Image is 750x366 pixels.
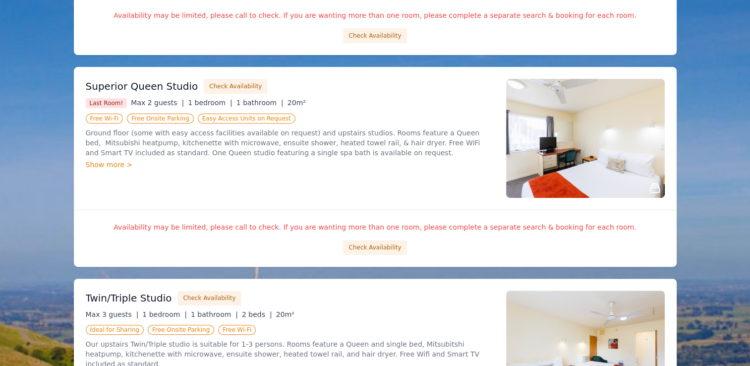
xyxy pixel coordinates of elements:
[204,79,267,94] button: Check Availability
[86,325,144,335] span: Ideal for Sharing
[148,325,214,335] span: Free Onsite Parking
[86,79,198,93] h3: Superior Queen Studio
[218,325,256,335] span: Free Wi-Fi
[242,310,272,318] span: 2 beds |
[86,222,665,232] p: Availability may be limited, please call to check. If you are wanting more than one room, please ...
[86,10,665,20] p: Availability may be limited, please call to check. If you are wanting more than one room, please ...
[188,99,232,107] span: 1 bedroom |
[191,310,238,318] span: 1 bathroom |
[127,114,193,123] span: Free Onsite Parking
[343,28,406,43] button: Check Availability
[86,128,494,158] p: Ground floor (some with easy access facilities available on request) and upstairs studios. Rooms ...
[276,310,294,318] span: 20m²
[131,99,184,107] span: Max 2 guests |
[86,310,139,318] span: Max 3 guests |
[236,99,284,107] span: 1 bathroom |
[343,240,406,255] button: Check Availability
[288,99,306,107] span: 20m²
[142,310,187,318] span: 1 bedroom |
[177,291,241,305] button: Check Availability
[86,160,494,170] div: Show more >
[86,98,127,108] span: Last Room!
[86,291,172,305] h3: Twin/Triple Studio
[86,114,123,123] span: Free Wi-Fi
[198,114,295,123] span: Easy Access Units on Request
